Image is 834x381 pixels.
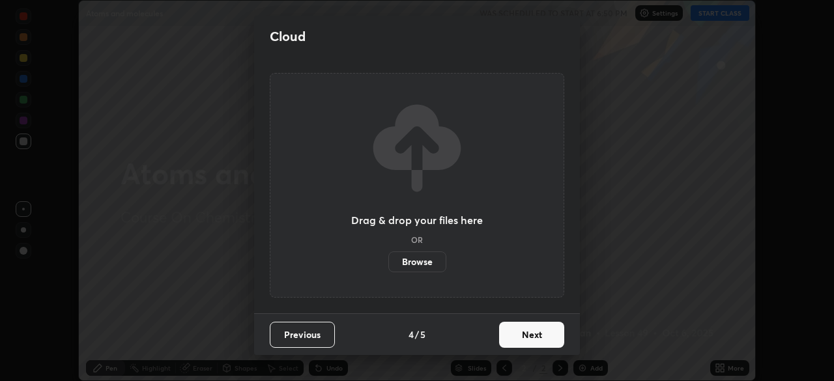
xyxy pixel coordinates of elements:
[415,328,419,341] h4: /
[351,215,483,225] h3: Drag & drop your files here
[420,328,425,341] h4: 5
[409,328,414,341] h4: 4
[499,322,564,348] button: Next
[411,236,423,244] h5: OR
[270,322,335,348] button: Previous
[270,28,306,45] h2: Cloud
